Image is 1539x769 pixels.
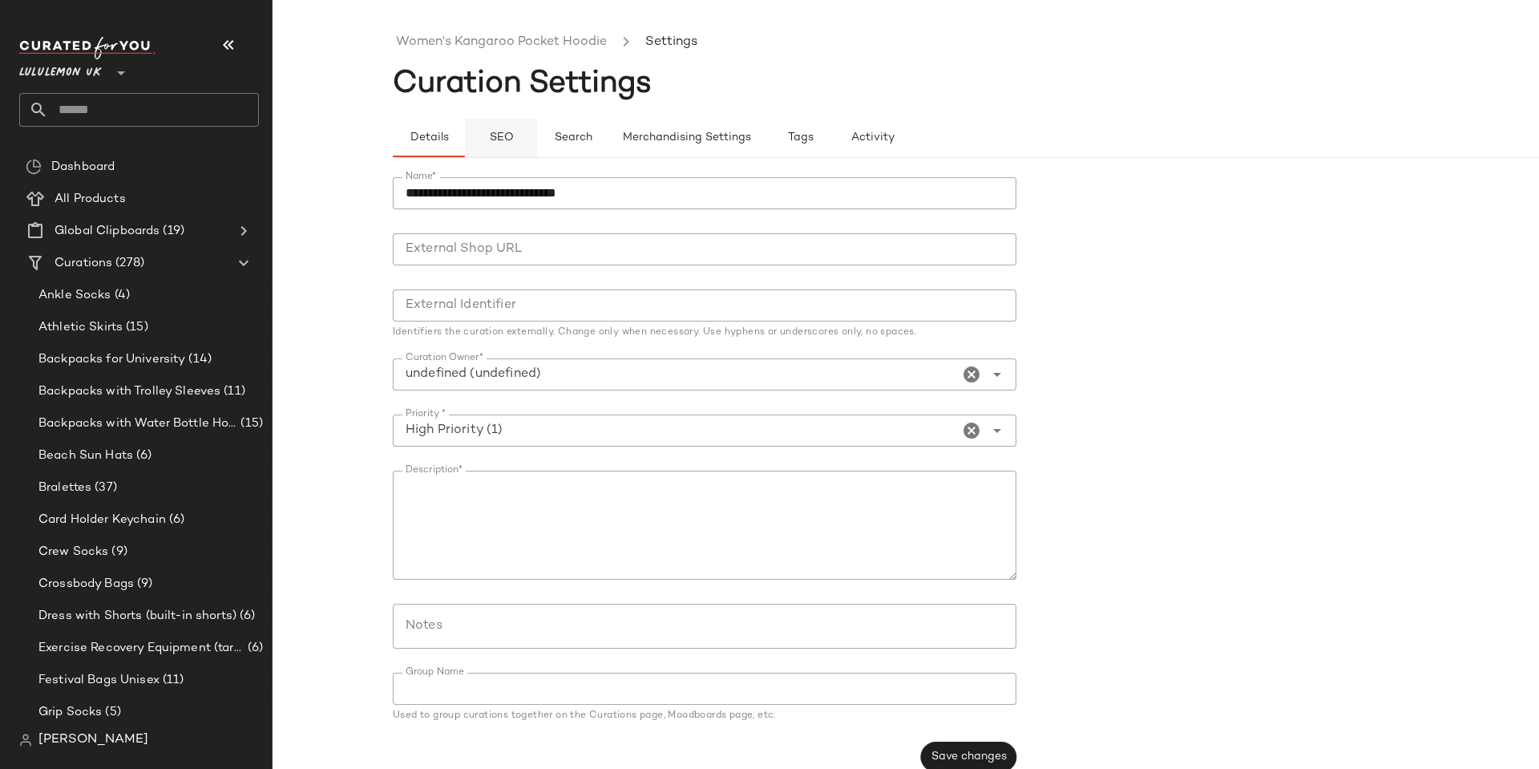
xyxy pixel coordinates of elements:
[38,639,244,658] span: Exercise Recovery Equipment (target mobility + muscle recovery equipment)
[19,37,156,59] img: cfy_white_logo.C9jOOHJF.svg
[220,382,245,401] span: (11)
[396,32,607,53] a: Women's Kangaroo Pocket Hoodie​
[488,132,513,144] span: SEO
[642,32,701,53] li: Settings
[962,421,981,440] i: Clear Priority *
[787,132,814,144] span: Tags
[409,132,448,144] span: Details
[393,328,1016,338] div: Identifiers the curation externally. Change only when necessary. Use hyphens or underscores only,...
[931,751,1007,763] span: Save changes
[55,190,126,208] span: All Products
[38,286,111,305] span: Ankle Socks
[850,132,895,144] span: Activity
[38,415,237,433] span: Backpacks with Water Bottle Holder
[393,68,652,100] span: Curation Settings
[38,575,134,593] span: Crossbody Bags
[26,159,42,175] img: svg%3e
[38,350,185,369] span: Backpacks for University
[160,222,184,241] span: (19)
[38,318,123,337] span: Athletic Skirts
[38,543,108,561] span: Crew Socks
[166,511,184,529] span: (6)
[102,703,120,722] span: (5)
[38,703,102,722] span: Grip Socks
[237,415,263,433] span: (15)
[244,639,263,658] span: (6)
[236,607,255,625] span: (6)
[393,711,1016,721] div: Used to group curations together on the Curations page, Moodboards page, etc.
[55,222,160,241] span: Global Clipboards
[38,607,236,625] span: Dress with Shorts (built-in shorts)
[91,479,117,497] span: (37)
[38,479,91,497] span: Bralettes
[55,254,112,273] span: Curations
[622,132,751,144] span: Merchandising Settings
[38,447,133,465] span: Beach Sun Hats
[554,132,592,144] span: Search
[38,382,220,401] span: Backpacks with Trolley Sleeves
[38,731,148,750] span: [PERSON_NAME]
[19,55,102,83] span: Lululemon UK
[962,365,981,384] i: Clear Curation Owner*
[134,575,152,593] span: (9)
[988,421,1007,440] i: Open
[19,734,32,747] img: svg%3e
[112,254,144,273] span: (278)
[108,543,127,561] span: (9)
[123,318,148,337] span: (15)
[988,365,1007,384] i: Open
[51,158,115,176] span: Dashboard
[160,671,184,690] span: (11)
[38,671,160,690] span: Festival Bags Unisex
[133,447,151,465] span: (6)
[38,511,166,529] span: Card Holder Keychain
[111,286,130,305] span: (4)
[185,350,212,369] span: (14)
